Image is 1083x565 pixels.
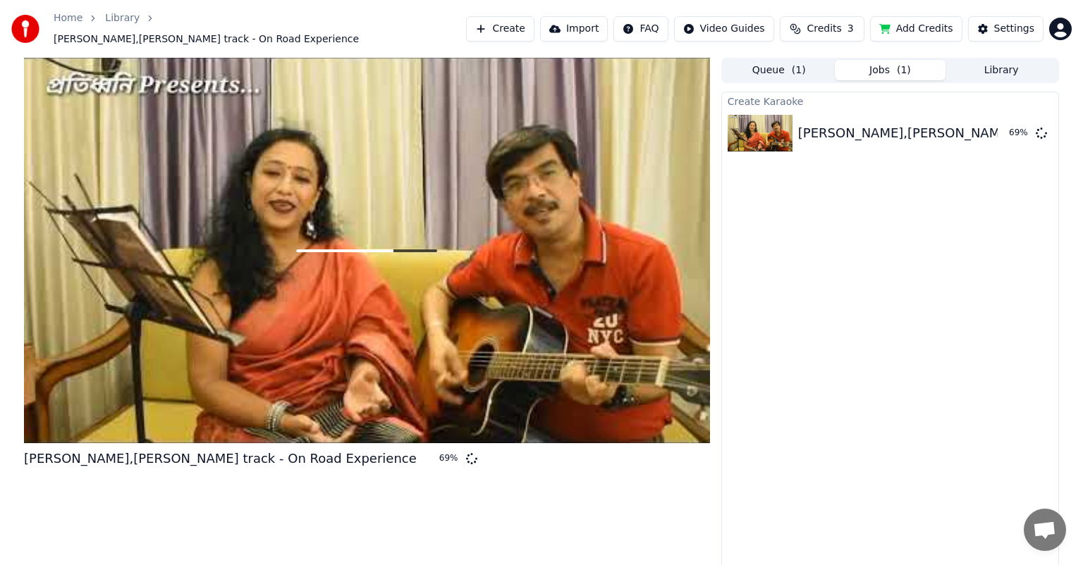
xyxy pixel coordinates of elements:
div: [PERSON_NAME],[PERSON_NAME] track - On Road Experience [24,449,417,468]
span: [PERSON_NAME],[PERSON_NAME] track - On Road Experience [54,32,359,46]
button: Library [946,60,1057,80]
div: 69 % [439,453,460,464]
span: ( 1 ) [792,63,806,77]
span: Credits [807,22,841,36]
a: Library [105,11,140,25]
button: Credits3 [780,16,864,42]
button: Import [540,16,608,42]
span: 3 [848,22,854,36]
button: Jobs [835,60,946,80]
img: youka [11,15,39,43]
button: Video Guides [674,16,774,42]
button: FAQ [613,16,668,42]
nav: breadcrumb [54,11,466,46]
button: Add Credits [870,16,962,42]
button: Settings [968,16,1044,42]
button: Queue [723,60,835,80]
div: Create Karaoke [722,92,1058,109]
a: Home [54,11,82,25]
div: Settings [994,22,1034,36]
button: Create [466,16,534,42]
div: 69 % [1009,128,1030,139]
span: ( 1 ) [897,63,911,77]
a: Open chat [1024,509,1066,551]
